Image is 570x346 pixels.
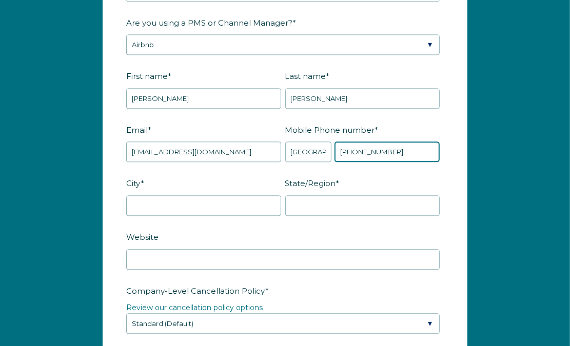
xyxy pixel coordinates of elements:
[126,122,148,138] span: Email
[126,175,141,191] span: City
[126,283,265,299] span: Company-Level Cancellation Policy
[126,15,292,31] span: Are you using a PMS or Channel Manager?
[285,122,375,138] span: Mobile Phone number
[285,68,326,84] span: Last name
[126,68,168,84] span: First name
[285,175,336,191] span: State/Region
[126,303,263,312] a: Review our cancellation policy options
[126,229,159,245] span: Website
